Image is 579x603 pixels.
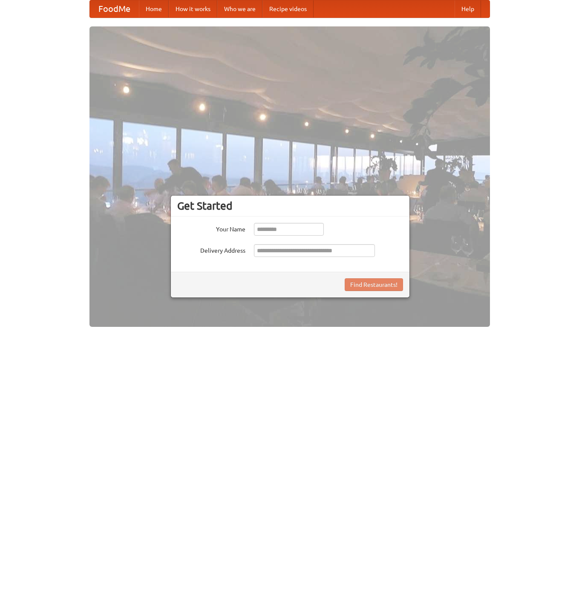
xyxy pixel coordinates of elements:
[455,0,481,17] a: Help
[345,278,403,291] button: Find Restaurants!
[139,0,169,17] a: Home
[90,0,139,17] a: FoodMe
[169,0,217,17] a: How it works
[262,0,314,17] a: Recipe videos
[177,223,245,234] label: Your Name
[177,244,245,255] label: Delivery Address
[177,199,403,212] h3: Get Started
[217,0,262,17] a: Who we are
